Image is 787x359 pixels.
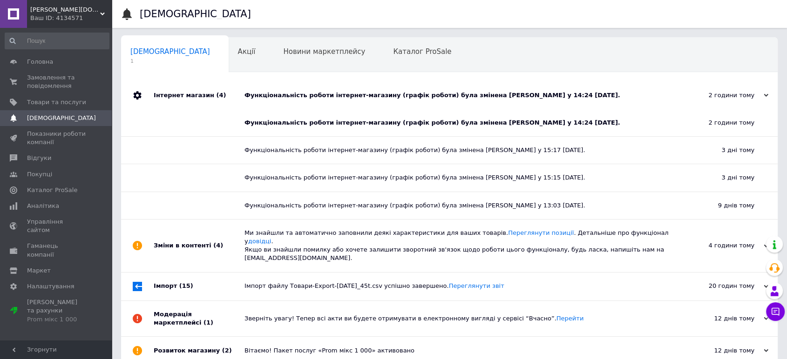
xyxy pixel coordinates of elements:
div: Зміни в контенті [154,219,244,272]
div: Вітаємо! Пакет послуг «Prom мікс 1 000» активовано [244,346,675,355]
span: Покупці [27,170,52,179]
div: Функціональність роботи інтернет-магазину (графік роботи) була змінена [PERSON_NAME] у 15:15 [DATE]. [244,173,661,182]
a: Перейти [556,315,584,322]
span: Аналітика [27,202,59,210]
div: Функціональність роботи інтернет-магазину (графік роботи) була змінена [PERSON_NAME] у 15:17 [DATE]. [244,146,661,154]
span: Гаманець компанії [27,242,86,259]
a: Переглянути звіт [449,282,504,289]
div: Модерація маркетплейсі [154,301,244,336]
span: [DEMOGRAPHIC_DATA] [27,114,96,122]
span: [DEMOGRAPHIC_DATA] [130,47,210,56]
div: 4 години тому [675,241,768,250]
div: 9 днів тому [661,192,778,219]
div: Функціональність роботи інтернет-магазину (графік роботи) була змінена [PERSON_NAME] у 14:24 [DATE]. [244,91,675,100]
div: 20 годин тому [675,282,768,290]
div: Зверніть увагу! Тепер всі акти ви будете отримувати в електронному вигляді у сервісі “Вчасно”. [244,314,675,323]
div: 12 днів тому [675,346,768,355]
span: Новини маркетплейсу [283,47,365,56]
span: Акції [238,47,256,56]
div: 3 дні тому [661,164,778,191]
div: Ми знайшли та автоматично заповнили деякі характеристики для ваших товарів. . Детальніше про функ... [244,229,675,263]
span: (2) [222,347,232,354]
span: Каталог ProSale [393,47,451,56]
span: Маркет [27,266,51,275]
span: KENA.COM.UA [30,6,100,14]
span: Відгуки [27,154,51,162]
span: (4) [213,242,223,249]
div: Ваш ID: 4134571 [30,14,112,22]
div: Імпорт файлу Товари-Export-[DATE]_45t.csv успішно завершено. [244,282,675,290]
div: Функціональність роботи інтернет-магазину (графік роботи) була змінена [PERSON_NAME] у 14:24 [DATE]. [244,119,661,127]
a: довідці [248,238,271,245]
input: Пошук [5,33,109,49]
div: Функціональність роботи інтернет-магазину (графік роботи) була змінена [PERSON_NAME] у 13:03 [DATE]. [244,201,661,210]
div: 2 години тому [675,91,768,100]
div: Prom мікс 1 000 [27,315,86,324]
span: Каталог ProSale [27,186,77,194]
span: Замовлення та повідомлення [27,73,86,90]
h1: [DEMOGRAPHIC_DATA] [140,8,251,20]
a: Переглянути позиції [508,229,574,236]
div: 2 години тому [661,109,778,136]
span: [PERSON_NAME] та рахунки [27,298,86,324]
span: 1 [130,58,210,65]
div: Інтернет магазин [154,81,244,109]
div: 3 дні тому [661,137,778,164]
div: 12 днів тому [675,314,768,323]
div: Імпорт [154,273,244,300]
span: (4) [216,92,226,99]
button: Чат з покупцем [766,302,785,321]
span: Налаштування [27,282,75,291]
span: Головна [27,58,53,66]
span: (15) [179,282,193,289]
span: Управління сайтом [27,218,86,234]
span: (1) [204,319,213,326]
span: Показники роботи компанії [27,130,86,146]
span: Товари та послуги [27,98,86,106]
